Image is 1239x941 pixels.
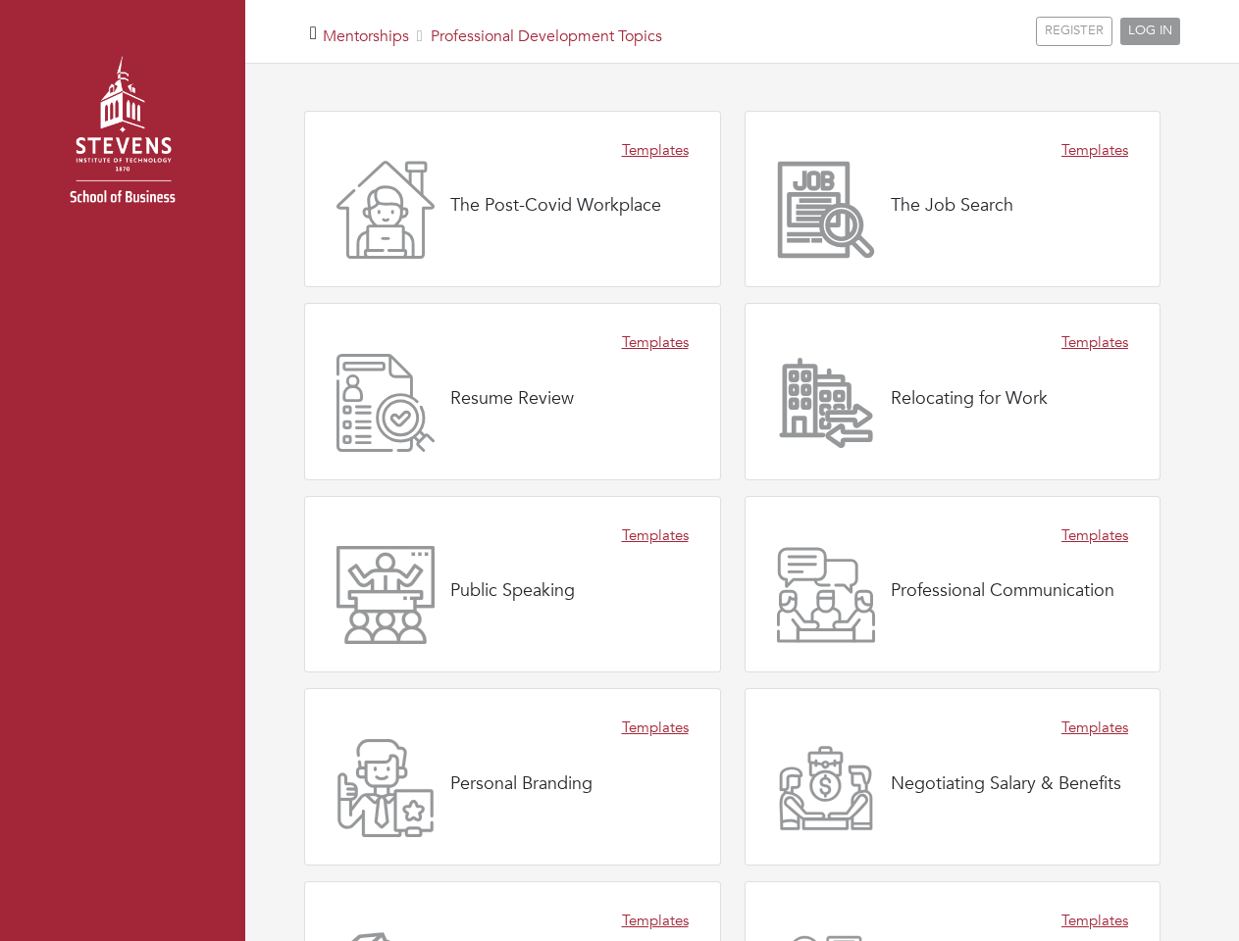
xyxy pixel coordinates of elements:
a: REGISTER [1036,17,1112,46]
a: LOG IN [1120,18,1180,45]
a: Templates [1061,331,1128,354]
img: stevens_logo.png [20,34,226,240]
a: Templates [1061,139,1128,162]
h4: Professional Communication [891,580,1114,602]
a: Templates [622,331,689,354]
a: Templates [1061,524,1128,547]
a: Mentorships [323,25,409,47]
h4: Resume Review [450,388,574,410]
a: Templates [622,524,689,547]
a: Professional Development Topics [431,25,662,47]
a: Templates [1061,717,1128,739]
h4: Negotiating Salary & Benefits [891,773,1121,795]
h4: Personal Branding [450,773,593,795]
a: Templates [622,139,689,162]
h4: Relocating for Work [891,388,1048,410]
h4: Public Speaking [450,580,575,602]
a: Templates [622,910,689,932]
a: Templates [622,717,689,739]
h4: The Job Search [891,195,1013,217]
h4: The Post-Covid Workplace [450,195,661,217]
a: Templates [1061,910,1128,932]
